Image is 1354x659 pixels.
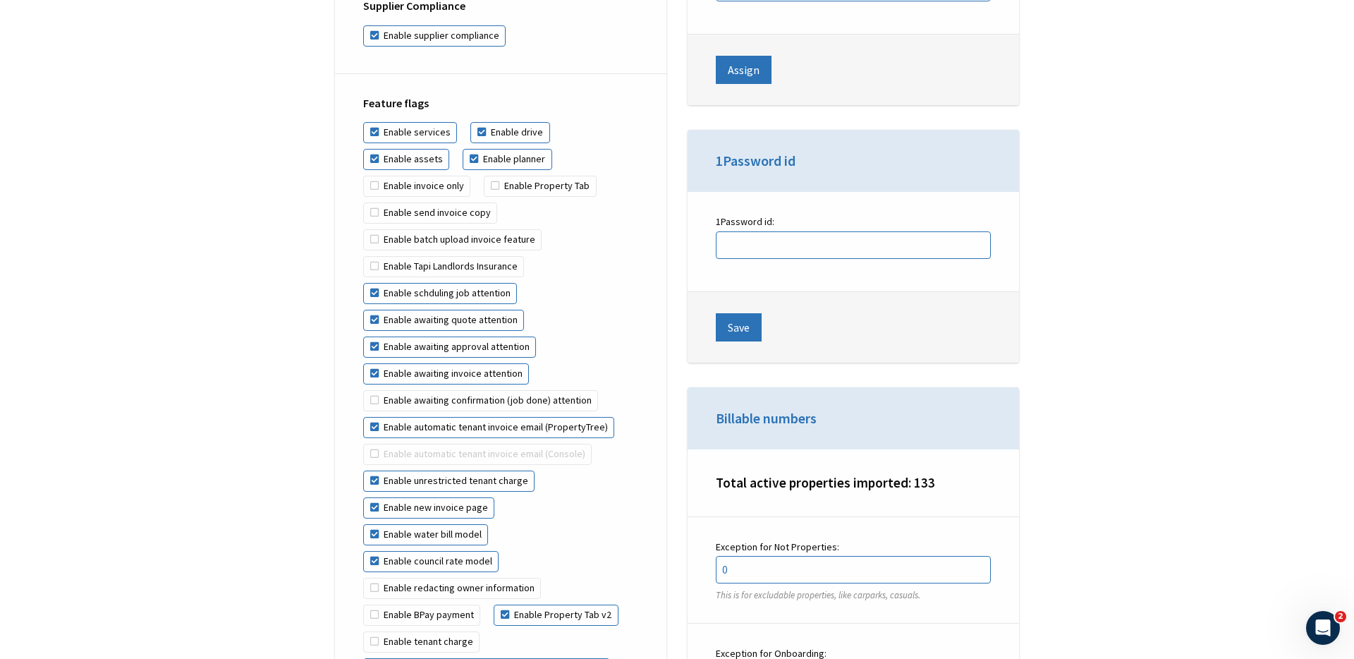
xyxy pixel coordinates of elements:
label: Enable planner [463,149,551,170]
label: Enable BPay payment [363,605,480,626]
label: Enable Property Tab v2 [494,605,618,626]
input: 1Password id: [716,231,991,259]
label: Enable supplier compliance [363,25,506,47]
label: Enable services [363,122,457,143]
label: Enable batch upload invoice feature [363,229,542,250]
label: Enable awaiting quote attention [363,310,524,331]
label: Enable invoice only [363,176,470,197]
label: Enable drive [470,122,549,143]
label: Enable automatic tenant invoice email (Console) [363,444,592,465]
label: Enable Tapi Landlords Insurance [363,256,524,277]
input: Exception for Not Properties: [716,556,991,584]
label: Enable automatic tenant invoice email (PropertyTree) [363,417,614,438]
label: Enable unrestricted tenant charge [363,471,535,492]
strong: Feature flags [363,96,429,110]
label: Exception for Not Properties: [716,538,991,584]
label: Enable water bill model [363,524,488,545]
label: Enable assets [363,149,449,170]
label: Enable Property Tab [484,176,596,197]
label: 1Password id: [716,213,991,258]
h3: 1Password id [716,151,991,171]
p: This is for excludable properties, like carparks, casuals. [716,589,991,602]
label: Enable awaiting invoice attention [363,363,529,385]
label: Enable redacting owner information [363,578,541,599]
label: Enable schduling job attention [363,283,517,304]
span: 2 [1335,611,1346,622]
label: Enable new invoice page [363,497,494,519]
label: Enable awaiting confirmation (job done) attention [363,390,598,411]
button: Save [716,313,762,341]
h3: Billable numbers [716,409,991,428]
b: Total active properties imported: 133 [716,474,935,491]
iframe: Intercom live chat [1306,611,1340,645]
label: Enable tenant charge [363,631,480,653]
button: Assign [716,56,771,84]
label: Enable council rate model [363,551,499,572]
label: Enable send invoice copy [363,202,497,224]
label: Enable awaiting approval attention [363,337,536,358]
